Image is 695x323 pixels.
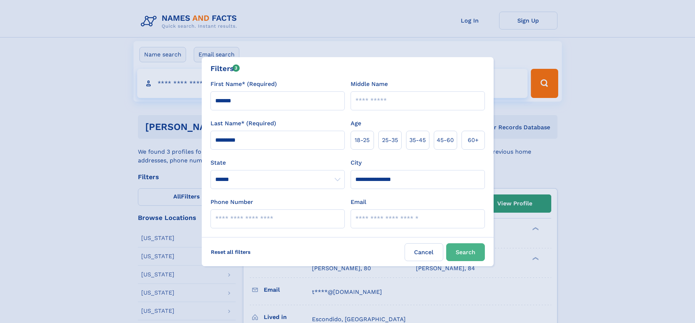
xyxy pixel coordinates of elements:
[446,243,485,261] button: Search
[382,136,398,145] span: 25‑35
[468,136,479,145] span: 60+
[355,136,370,145] span: 18‑25
[211,119,276,128] label: Last Name* (Required)
[351,198,366,206] label: Email
[211,158,345,167] label: State
[437,136,454,145] span: 45‑60
[351,80,388,88] label: Middle Name
[405,243,443,261] label: Cancel
[211,80,277,88] label: First Name* (Required)
[206,243,255,261] label: Reset all filters
[211,198,253,206] label: Phone Number
[351,119,361,128] label: Age
[211,63,240,74] div: Filters
[409,136,426,145] span: 35‑45
[351,158,362,167] label: City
